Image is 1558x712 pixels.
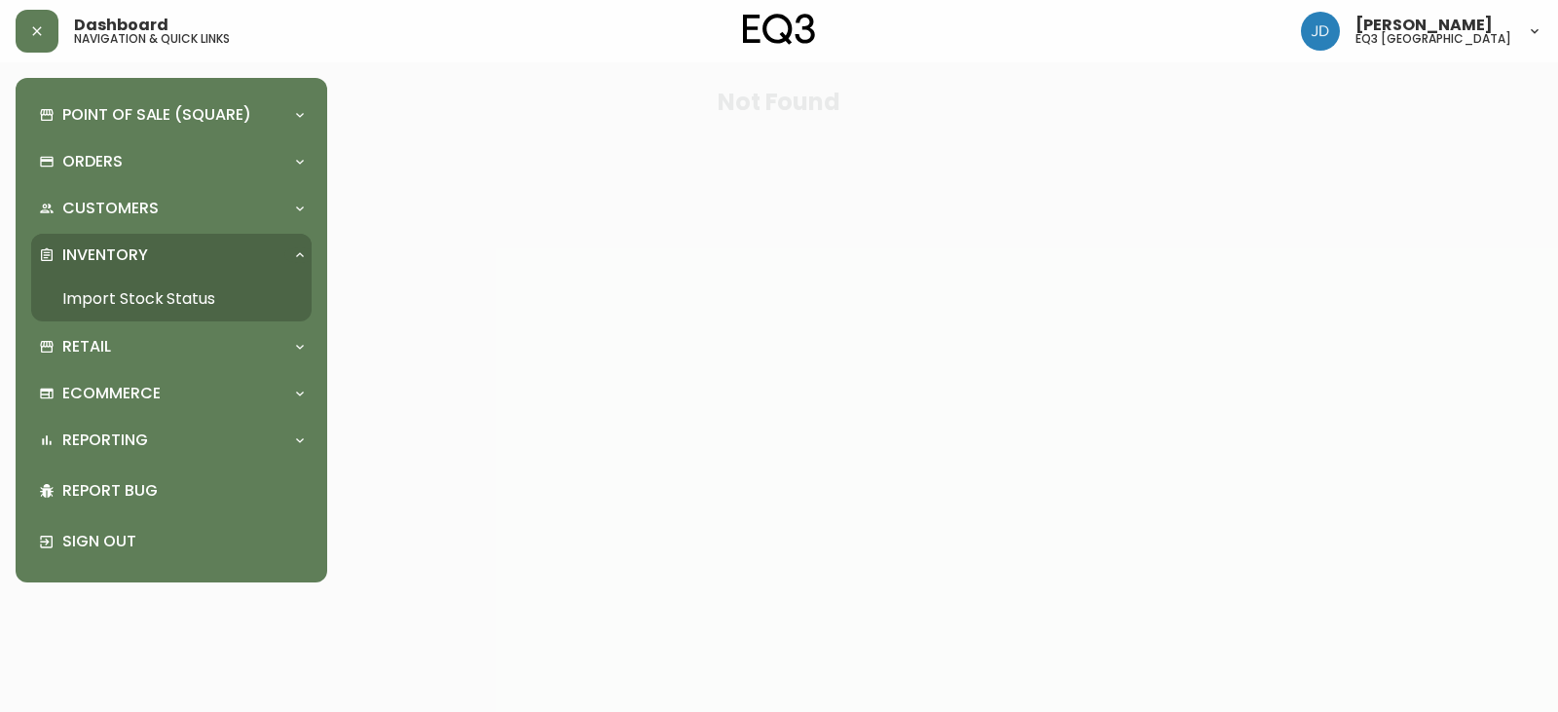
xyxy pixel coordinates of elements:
[62,198,159,219] p: Customers
[62,430,148,451] p: Reporting
[1355,33,1511,45] h5: eq3 [GEOGRAPHIC_DATA]
[1301,12,1340,51] img: 7c567ac048721f22e158fd313f7f0981
[31,419,312,462] div: Reporting
[62,480,304,502] p: Report Bug
[62,151,123,172] p: Orders
[62,383,161,404] p: Ecommerce
[31,516,312,567] div: Sign Out
[62,531,304,552] p: Sign Out
[31,234,312,277] div: Inventory
[62,336,111,357] p: Retail
[1355,18,1493,33] span: [PERSON_NAME]
[743,14,815,45] img: logo
[31,372,312,415] div: Ecommerce
[31,187,312,230] div: Customers
[31,277,312,321] a: Import Stock Status
[62,244,148,266] p: Inventory
[62,104,251,126] p: Point of Sale (Square)
[31,466,312,516] div: Report Bug
[31,140,312,183] div: Orders
[31,325,312,368] div: Retail
[31,94,312,136] div: Point of Sale (Square)
[74,33,230,45] h5: navigation & quick links
[74,18,168,33] span: Dashboard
